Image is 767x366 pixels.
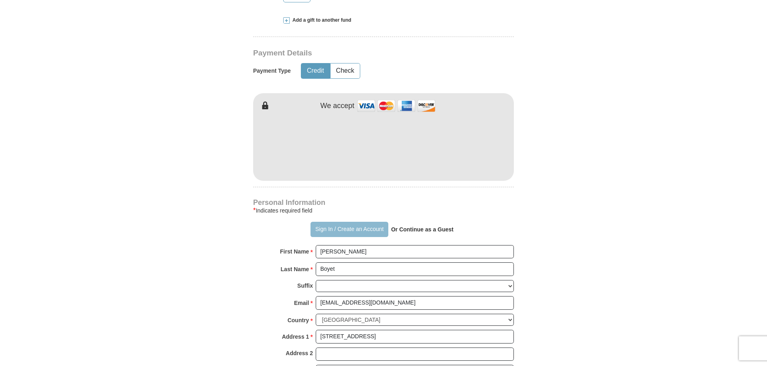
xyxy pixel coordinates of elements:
strong: Email [294,297,309,309]
h3: Payment Details [253,49,458,58]
span: Add a gift to another fund [290,17,351,24]
div: Indicates required field [253,206,514,215]
h5: Payment Type [253,67,291,74]
strong: Country [288,315,309,326]
strong: Suffix [297,280,313,291]
strong: Address 1 [282,331,309,342]
h4: Personal Information [253,199,514,206]
h4: We accept [321,102,355,110]
strong: Address 2 [286,348,313,359]
strong: First Name [280,246,309,257]
button: Sign In / Create an Account [310,222,388,237]
img: credit cards accepted [356,97,436,115]
button: Credit [301,63,330,78]
strong: Last Name [281,264,309,275]
strong: Or Continue as a Guest [391,226,454,233]
button: Check [331,63,360,78]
